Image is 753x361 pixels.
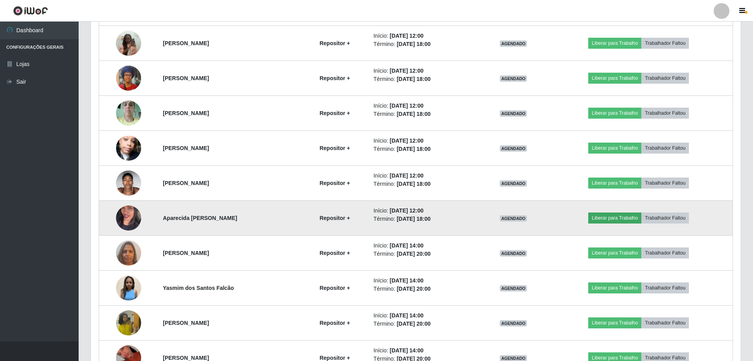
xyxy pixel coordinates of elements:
span: AGENDADO [500,110,527,117]
img: 1747253938286.jpeg [116,236,141,269]
time: [DATE] 18:00 [397,41,431,47]
li: Término: [374,250,477,258]
strong: Repositor + [320,40,350,46]
strong: [PERSON_NAME] [163,355,209,361]
button: Trabalhador Faltou [641,317,689,328]
button: Trabalhador Faltou [641,38,689,49]
strong: Repositor + [320,285,350,291]
li: Início: [374,137,477,145]
strong: Repositor + [320,215,350,221]
time: [DATE] 14:00 [390,242,423,249]
li: Início: [374,242,477,250]
strong: Repositor + [320,320,350,326]
button: Liberar para Trabalho [588,108,641,119]
strong: Repositor + [320,145,350,151]
img: 1756645044831.jpeg [116,301,141,345]
button: Trabalhador Faltou [641,178,689,189]
time: [DATE] 12:00 [390,103,423,109]
li: Término: [374,75,477,83]
time: [DATE] 20:00 [397,251,431,257]
li: Término: [374,180,477,188]
span: AGENDADO [500,75,527,82]
li: Início: [374,346,477,355]
button: Trabalhador Faltou [641,282,689,293]
span: AGENDADO [500,40,527,47]
button: Trabalhador Faltou [641,143,689,154]
button: Liberar para Trabalho [588,317,641,328]
time: [DATE] 14:00 [390,312,423,319]
li: Término: [374,145,477,153]
time: [DATE] 12:00 [390,137,423,144]
time: [DATE] 18:00 [397,146,431,152]
span: AGENDADO [500,250,527,257]
strong: Repositor + [320,250,350,256]
img: 1751330520607.jpeg [116,61,141,95]
li: Início: [374,172,477,180]
time: [DATE] 18:00 [397,76,431,82]
button: Liberar para Trabalho [588,247,641,258]
strong: Repositor + [320,355,350,361]
time: [DATE] 12:00 [390,33,423,39]
button: Liberar para Trabalho [588,143,641,154]
time: [DATE] 20:00 [397,321,431,327]
time: [DATE] 12:00 [390,172,423,179]
li: Início: [374,67,477,75]
button: Liberar para Trabalho [588,282,641,293]
span: AGENDADO [500,285,527,291]
img: 1753296713648.jpeg [116,96,141,130]
li: Início: [374,312,477,320]
strong: Repositor + [320,75,350,81]
time: [DATE] 14:00 [390,347,423,354]
li: Início: [374,102,477,110]
img: 1756765827599.jpeg [116,196,141,240]
img: 1756753376517.jpeg [116,166,141,200]
strong: [PERSON_NAME] [163,145,209,151]
button: Liberar para Trabalho [588,178,641,189]
img: 1751205248263.jpeg [116,275,141,301]
img: 1748098636928.jpeg [116,26,141,60]
li: Início: [374,277,477,285]
strong: Yasmim dos Santos Falcão [163,285,234,291]
strong: Repositor + [320,110,350,116]
strong: [PERSON_NAME] [163,180,209,186]
strong: [PERSON_NAME] [163,75,209,81]
button: Trabalhador Faltou [641,247,689,258]
time: [DATE] 12:00 [390,207,423,214]
li: Início: [374,207,477,215]
span: AGENDADO [500,215,527,222]
strong: [PERSON_NAME] [163,40,209,46]
li: Término: [374,320,477,328]
span: AGENDADO [500,180,527,187]
li: Início: [374,32,477,40]
strong: [PERSON_NAME] [163,320,209,326]
strong: [PERSON_NAME] [163,250,209,256]
span: AGENDADO [500,145,527,152]
li: Término: [374,110,477,118]
time: [DATE] 18:00 [397,216,431,222]
time: [DATE] 12:00 [390,68,423,74]
span: AGENDADO [500,320,527,326]
img: CoreUI Logo [13,6,48,16]
li: Término: [374,285,477,293]
button: Liberar para Trabalho [588,38,641,49]
li: Término: [374,40,477,48]
strong: Repositor + [320,180,350,186]
strong: Aparecida [PERSON_NAME] [163,215,237,221]
time: [DATE] 18:00 [397,111,431,117]
button: Trabalhador Faltou [641,73,689,84]
button: Trabalhador Faltou [641,108,689,119]
button: Liberar para Trabalho [588,213,641,224]
li: Término: [374,215,477,223]
time: [DATE] 18:00 [397,181,431,187]
button: Trabalhador Faltou [641,213,689,224]
strong: [PERSON_NAME] [163,110,209,116]
time: [DATE] 20:00 [397,286,431,292]
time: [DATE] 14:00 [390,277,423,284]
button: Liberar para Trabalho [588,73,641,84]
img: 1753494056504.jpeg [116,126,141,170]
